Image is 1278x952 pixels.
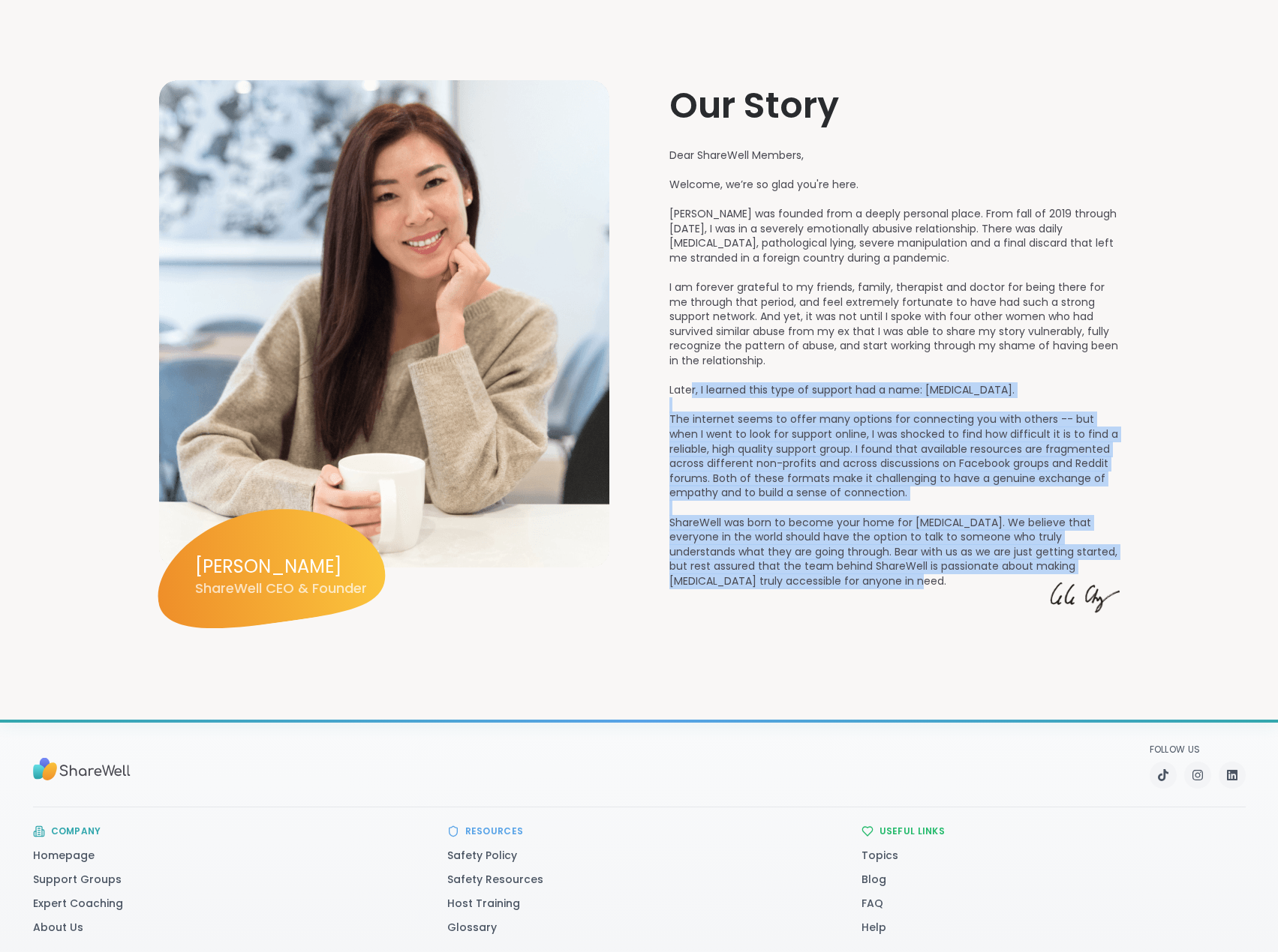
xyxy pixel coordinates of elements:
[1219,762,1246,789] a: LinkedIn
[159,80,609,567] img: CeCe Cheng
[880,825,946,837] h3: Useful Links
[465,825,524,837] h3: Resources
[447,872,543,887] a: Safety Resources
[669,80,1120,130] h2: Our Story
[33,750,131,788] img: Sharewell
[447,920,497,935] a: Glossary
[195,554,367,579] span: [PERSON_NAME]
[669,148,1120,589] p: Dear ShareWell Members, Welcome, we’re so glad you're here. [PERSON_NAME] was founded from a deep...
[33,896,123,911] a: Expert Coaching
[1150,762,1177,789] a: TikTok
[862,920,886,935] a: Help
[1184,762,1211,789] a: Instagram
[447,848,517,863] a: Safety Policy
[1150,744,1246,756] p: Follow Us
[33,920,83,935] a: About Us
[51,825,101,837] h3: Company
[195,579,367,597] span: ShareWell CEO & Founder
[33,848,95,863] a: Homepage
[447,896,520,911] a: Host Training
[862,872,886,887] a: Blog
[1045,574,1120,624] img: CeCe Signature
[33,872,122,887] a: Support Groups
[862,848,898,863] a: Topics
[862,896,883,911] a: FAQ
